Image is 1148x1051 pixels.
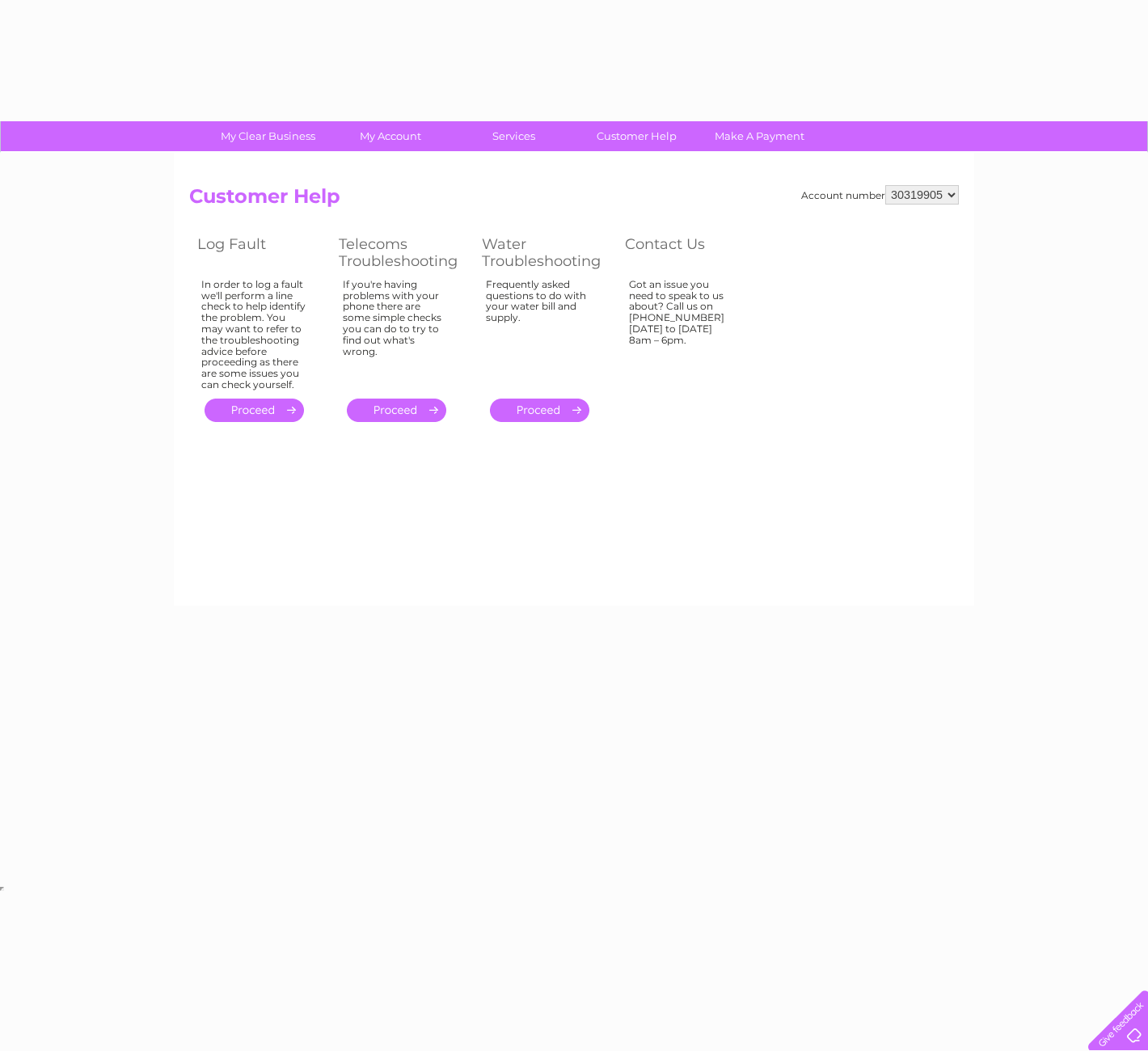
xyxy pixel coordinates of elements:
div: In order to log a fault we'll perform a line check to help identify the problem. You may want to ... [201,279,306,390]
th: Water Troubleshooting [474,231,617,274]
a: My Account [324,121,458,151]
th: Telecoms Troubleshooting [331,231,474,274]
div: If you're having problems with your phone there are some simple checks you can do to try to find ... [343,279,449,384]
a: Make A Payment [693,121,826,151]
a: . [347,399,446,422]
div: Account number [801,185,959,205]
a: Services [447,121,580,151]
div: Frequently asked questions to do with your water bill and supply. [486,279,593,384]
a: . [205,399,304,422]
a: . [490,399,589,422]
a: My Clear Business [201,121,335,151]
a: Customer Help [570,121,703,151]
div: Got an issue you need to speak to us about? Call us on [PHONE_NUMBER] [DATE] to [DATE] 8am – 6pm. [629,279,734,384]
th: Contact Us [617,231,758,274]
th: Log Fault [189,231,331,274]
h2: Customer Help [189,185,959,216]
